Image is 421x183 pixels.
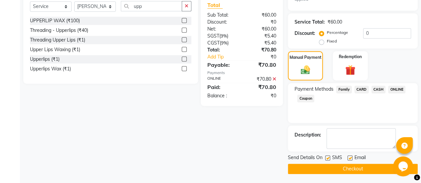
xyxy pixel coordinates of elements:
span: 9% [221,33,227,39]
div: Discount: [295,30,315,37]
div: ( ) [202,40,242,46]
span: SGST [207,33,219,39]
div: ₹70.80 [242,46,281,53]
span: CGST [207,40,220,46]
div: ₹5.40 [242,40,281,46]
span: SMS [332,154,342,162]
div: ₹5.40 [242,33,281,40]
div: Description: [295,132,321,138]
div: Upper Lips Waxing (₹1) [30,46,80,53]
div: ₹60.00 [242,26,281,33]
div: Total: [202,46,242,53]
span: Send Details On [288,154,322,162]
span: CASH [371,86,386,93]
div: Discount: [202,19,242,26]
span: ONLINE [388,86,405,93]
div: Payments [207,70,276,76]
span: 9% [221,40,227,46]
div: Upperlips Wax (₹1) [30,65,71,72]
label: Percentage [327,30,348,36]
div: Balance : [202,92,242,99]
div: ₹0 [242,19,281,26]
span: Payment Methods [295,86,333,93]
div: Paid: [202,83,242,91]
div: ₹0 [242,92,281,99]
div: ₹0 [248,53,281,60]
span: Family [336,86,352,93]
span: Total [207,2,223,9]
div: ₹60.00 [242,12,281,19]
div: ONLINE [202,76,242,83]
label: Fixed [327,38,337,44]
div: UPPERLIP WAX (₹100) [30,17,80,24]
img: _cash.svg [298,64,313,75]
div: Service Total: [295,19,325,26]
div: Threading - Upperlips (₹40) [30,27,88,34]
div: Payable: [202,61,242,69]
iframe: chat widget [393,156,414,176]
a: Add Tip [202,53,248,60]
label: Manual Payment [290,54,321,60]
div: ₹60.00 [327,19,342,26]
div: ₹70.80 [242,61,281,69]
button: Checkout [288,164,418,174]
span: Email [354,154,366,162]
div: ₹70.80 [242,76,281,83]
img: _gift.svg [342,64,358,76]
div: Upperlips (₹1) [30,56,60,63]
span: Coupon [297,95,314,102]
span: CARD [354,86,369,93]
div: ₹70.80 [242,83,281,91]
div: Sub Total: [202,12,242,19]
div: Net: [202,26,242,33]
div: ( ) [202,33,242,40]
label: Redemption [339,54,362,60]
input: Search or Scan [121,1,182,11]
div: Threading Upper Lips (₹1) [30,37,85,44]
